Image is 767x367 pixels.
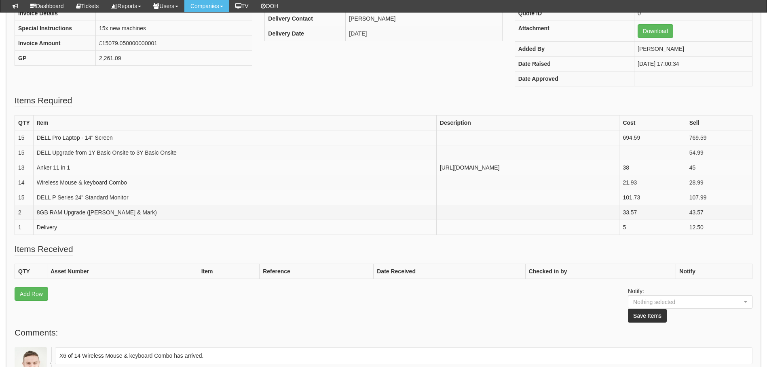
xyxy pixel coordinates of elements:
[47,264,198,279] th: Asset Number
[346,11,502,26] td: [PERSON_NAME]
[15,264,47,279] th: QTY
[619,190,686,205] td: 101.73
[33,130,436,145] td: DELL Pro Laptop - 14" Screen
[33,190,436,205] td: DELL P Series 24" Standard Monitor
[260,264,374,279] th: Reference
[619,130,686,145] td: 694.59
[59,352,748,360] p: X6 of 14 Wireless Mouse & keyboard Combo has arrived.
[515,57,634,71] th: Date Raised
[33,145,436,160] td: DELL Upgrade from 1Y Basic Onsite to 3Y Basic Onsite
[15,51,96,66] th: GP
[515,42,634,57] th: Added By
[96,51,252,66] td: 2,261.09
[633,298,732,306] div: Nothing selected
[686,130,752,145] td: 769.59
[33,115,436,130] th: Item
[15,327,58,339] legend: Comments:
[619,175,686,190] td: 21.93
[33,220,436,235] td: Delivery
[15,220,34,235] td: 1
[15,287,48,301] a: Add Row
[515,21,634,42] th: Attachment
[15,190,34,205] td: 15
[374,264,525,279] th: Date Received
[265,11,346,26] th: Delivery Contact
[265,26,346,41] th: Delivery Date
[686,190,752,205] td: 107.99
[628,309,667,323] button: Save Items
[619,205,686,220] td: 33.57
[198,264,260,279] th: Item
[515,6,634,21] th: Quote ID
[676,264,752,279] th: Notify
[15,205,34,220] td: 2
[619,220,686,235] td: 5
[15,145,34,160] td: 15
[686,160,752,175] td: 45
[686,115,752,130] th: Sell
[686,205,752,220] td: 43.57
[15,6,96,21] th: Invoice Details
[346,26,502,41] td: [DATE]
[15,130,34,145] td: 15
[33,205,436,220] td: 8GB RAM Upgrade ([PERSON_NAME] & Mark)
[15,175,34,190] td: 14
[686,175,752,190] td: 28.99
[638,24,673,38] a: Download
[15,243,73,256] legend: Items Received
[15,36,96,51] th: Invoice Amount
[33,160,436,175] td: Anker 11 in 1
[628,295,752,309] button: Nothing selected
[15,21,96,36] th: Special Instructions
[634,6,752,21] td: 0
[525,264,676,279] th: Checked in by
[686,220,752,235] td: 12.50
[33,175,436,190] td: Wireless Mouse & keyboard Combo
[628,287,752,323] p: Notify:
[634,42,752,57] td: [PERSON_NAME]
[15,115,34,130] th: QTY
[686,145,752,160] td: 54.99
[15,160,34,175] td: 13
[515,71,634,86] th: Date Approved
[96,21,252,36] td: 15x new machines
[15,94,72,107] legend: Items Required
[436,115,619,130] th: Description
[436,160,619,175] td: [URL][DOMAIN_NAME]
[619,115,686,130] th: Cost
[634,57,752,71] td: [DATE] 17:00:34
[619,160,686,175] td: 38
[96,36,252,51] td: £15079.050000000001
